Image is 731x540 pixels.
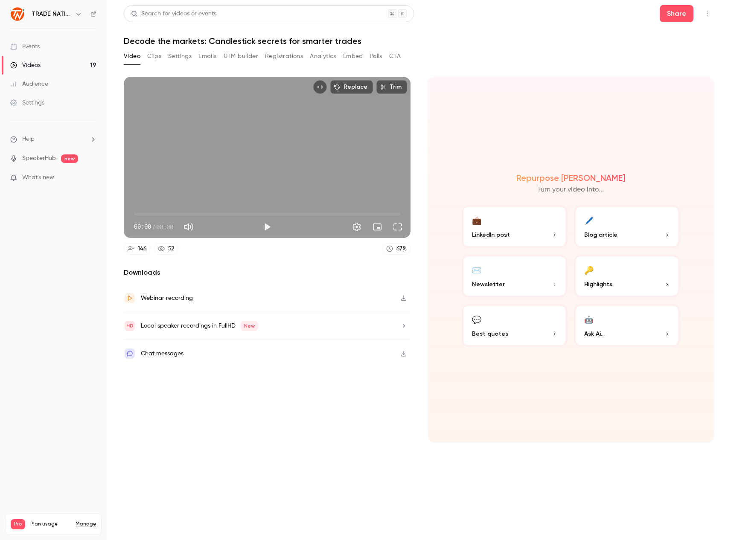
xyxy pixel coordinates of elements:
[86,174,96,182] iframe: Noticeable Trigger
[138,244,147,253] div: 146
[241,321,258,331] span: New
[10,80,48,88] div: Audience
[10,99,44,107] div: Settings
[660,5,693,22] button: Share
[134,222,173,231] div: 00:00
[224,49,258,63] button: UTM builder
[472,313,481,326] div: 💬
[168,244,174,253] div: 52
[370,49,382,63] button: Polls
[147,49,161,63] button: Clips
[22,173,54,182] span: What's new
[141,321,258,331] div: Local speaker recordings in FullHD
[348,218,365,235] button: Settings
[313,80,327,94] button: Embed video
[134,222,151,231] span: 00:00
[61,154,78,163] span: new
[584,280,612,289] span: Highlights
[198,49,216,63] button: Emails
[462,255,568,297] button: ✉️Newsletter
[584,313,594,326] div: 🤖
[10,42,40,51] div: Events
[32,10,72,18] h6: TRADE NATION
[11,519,25,529] span: Pro
[131,9,216,18] div: Search for videos or events
[389,49,401,63] button: CTA
[369,218,386,235] button: Turn on miniplayer
[472,280,505,289] span: Newsletter
[10,61,41,70] div: Videos
[574,255,680,297] button: 🔑Highlights
[472,263,481,276] div: ✉️
[396,244,407,253] div: 67 %
[265,49,303,63] button: Registrations
[462,205,568,248] button: 💼LinkedIn post
[516,173,625,183] h2: Repurpose [PERSON_NAME]
[574,304,680,347] button: 🤖Ask Ai...
[472,214,481,227] div: 💼
[141,293,193,303] div: Webinar recording
[124,267,411,278] h2: Downloads
[472,230,510,239] span: LinkedIn post
[156,222,173,231] span: 00:00
[472,329,508,338] span: Best quotes
[30,521,70,528] span: Plan usage
[152,222,155,231] span: /
[22,135,35,144] span: Help
[574,205,680,248] button: 🖊️Blog article
[462,304,568,347] button: 💬Best quotes
[537,185,604,195] p: Turn your video into...
[259,218,276,235] button: Play
[22,154,56,163] a: SpeakerHub
[584,263,594,276] div: 🔑
[343,49,363,63] button: Embed
[584,329,605,338] span: Ask Ai...
[584,214,594,227] div: 🖊️
[168,49,192,63] button: Settings
[124,243,151,255] a: 146
[124,49,140,63] button: Video
[154,243,178,255] a: 52
[180,218,197,235] button: Mute
[376,80,407,94] button: Trim
[10,135,96,144] li: help-dropdown-opener
[382,243,411,255] a: 67%
[389,218,406,235] button: Full screen
[76,521,96,528] a: Manage
[11,7,24,21] img: TRADE NATION
[584,230,617,239] span: Blog article
[700,7,714,20] button: Top Bar Actions
[124,36,714,46] h1: Decode the markets: Candlestick secrets for smarter trades
[310,49,336,63] button: Analytics
[330,80,373,94] button: Replace
[141,348,183,359] div: Chat messages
